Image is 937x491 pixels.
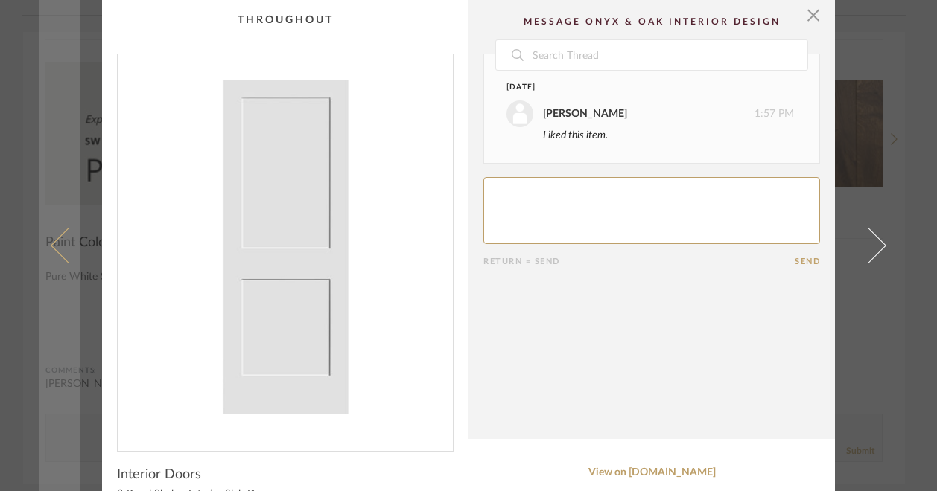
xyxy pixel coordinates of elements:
[118,54,453,439] img: 793713c5-a034-4478-b2cf-6df03bb30fdc_1000x1000.jpg
[543,106,627,122] div: [PERSON_NAME]
[118,54,453,439] div: 0
[483,257,795,266] div: Return = Send
[506,100,794,127] div: 1:57 PM
[795,257,820,266] button: Send
[506,82,766,93] div: [DATE]
[543,127,794,144] div: Liked this item.
[531,40,807,70] input: Search Thread
[117,466,201,483] span: Interior Doors
[483,466,820,479] a: View on [DOMAIN_NAME]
